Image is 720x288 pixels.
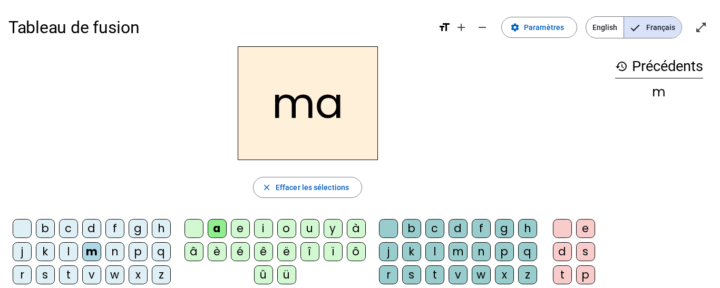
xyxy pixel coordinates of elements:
div: g [495,219,514,238]
div: s [576,242,595,261]
div: k [36,242,55,261]
div: p [129,242,148,261]
div: î [300,242,319,261]
div: ë [277,242,296,261]
div: r [13,265,32,284]
div: v [82,265,101,284]
button: Diminuer la taille de la police [472,17,493,38]
div: k [402,242,421,261]
div: ê [254,242,273,261]
div: z [152,265,171,284]
div: b [36,219,55,238]
div: a [208,219,227,238]
div: ü [277,265,296,284]
div: t [425,265,444,284]
mat-icon: remove [476,21,489,34]
div: n [105,242,124,261]
div: e [231,219,250,238]
div: m [615,86,703,98]
mat-icon: history [615,60,628,73]
div: z [518,265,537,284]
div: à [347,219,366,238]
h2: ma [238,46,378,160]
div: y [324,219,343,238]
div: j [379,242,398,261]
mat-icon: format_size [438,21,451,34]
div: f [472,219,491,238]
mat-icon: close [262,183,271,192]
div: c [425,219,444,238]
div: x [495,265,514,284]
div: j [13,242,32,261]
div: h [518,219,537,238]
div: e [576,219,595,238]
div: d [553,242,572,261]
div: r [379,265,398,284]
div: c [59,219,78,238]
div: ô [347,242,366,261]
mat-icon: settings [510,23,520,32]
div: i [254,219,273,238]
button: Augmenter la taille de la police [451,17,472,38]
button: Effacer les sélections [253,177,362,198]
button: Paramètres [501,17,577,38]
div: l [59,242,78,261]
h1: Tableau de fusion [8,11,430,44]
button: Entrer en plein écran [690,17,712,38]
div: f [105,219,124,238]
mat-button-toggle-group: Language selection [586,16,682,38]
div: é [231,242,250,261]
div: ï [324,242,343,261]
div: x [129,265,148,284]
div: u [300,219,319,238]
div: q [518,242,537,261]
div: o [277,219,296,238]
div: p [495,242,514,261]
div: m [449,242,468,261]
div: è [208,242,227,261]
div: w [472,265,491,284]
div: â [184,242,203,261]
div: q [152,242,171,261]
div: d [449,219,468,238]
mat-icon: add [455,21,468,34]
span: Paramètres [524,21,564,34]
div: h [152,219,171,238]
div: l [425,242,444,261]
span: Effacer les sélections [276,181,349,194]
span: English [586,17,624,38]
div: g [129,219,148,238]
div: s [402,265,421,284]
div: w [105,265,124,284]
div: t [59,265,78,284]
div: û [254,265,273,284]
div: p [576,265,595,284]
div: d [82,219,101,238]
div: b [402,219,421,238]
span: Français [624,17,682,38]
div: n [472,242,491,261]
mat-icon: open_in_full [695,21,707,34]
div: v [449,265,468,284]
h3: Précédents [615,55,703,78]
div: t [553,265,572,284]
div: s [36,265,55,284]
div: m [82,242,101,261]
